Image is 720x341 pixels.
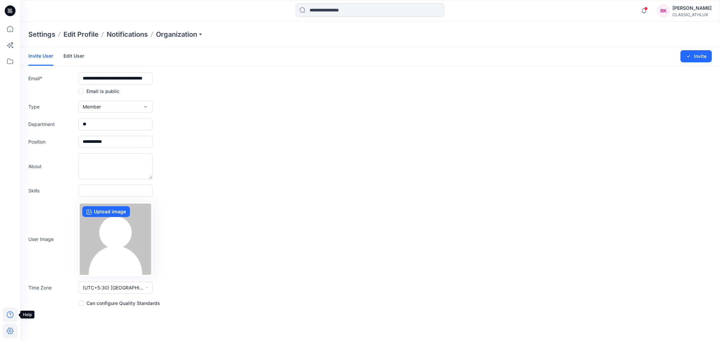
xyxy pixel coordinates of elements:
[28,103,76,110] label: Type
[78,299,160,307] label: Can configure Quality Standards
[681,50,712,62] button: Invite
[28,121,76,128] label: Department
[28,47,53,66] a: Invite User
[78,87,119,95] label: Email is public
[658,5,670,17] div: RK
[28,284,76,291] label: Time Zone
[107,30,148,39] a: Notifications
[78,101,153,113] button: Member
[28,138,76,145] label: Position
[28,187,76,194] label: Skills
[28,163,76,170] label: About
[672,4,712,12] div: [PERSON_NAME]
[83,284,145,291] span: (UTC+5:30) [GEOGRAPHIC_DATA] ([GEOGRAPHIC_DATA])
[78,282,153,294] button: (UTC+5:30) [GEOGRAPHIC_DATA] ([GEOGRAPHIC_DATA])
[83,103,101,110] span: Member
[63,47,84,65] a: Edit User
[82,206,130,217] label: Upload image
[80,204,151,275] img: no-profile.png
[672,12,712,17] div: CLASSIC_ATHLUX
[28,30,55,39] p: Settings
[28,75,76,82] label: Email
[28,236,76,243] label: User Image
[63,30,99,39] a: Edit Profile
